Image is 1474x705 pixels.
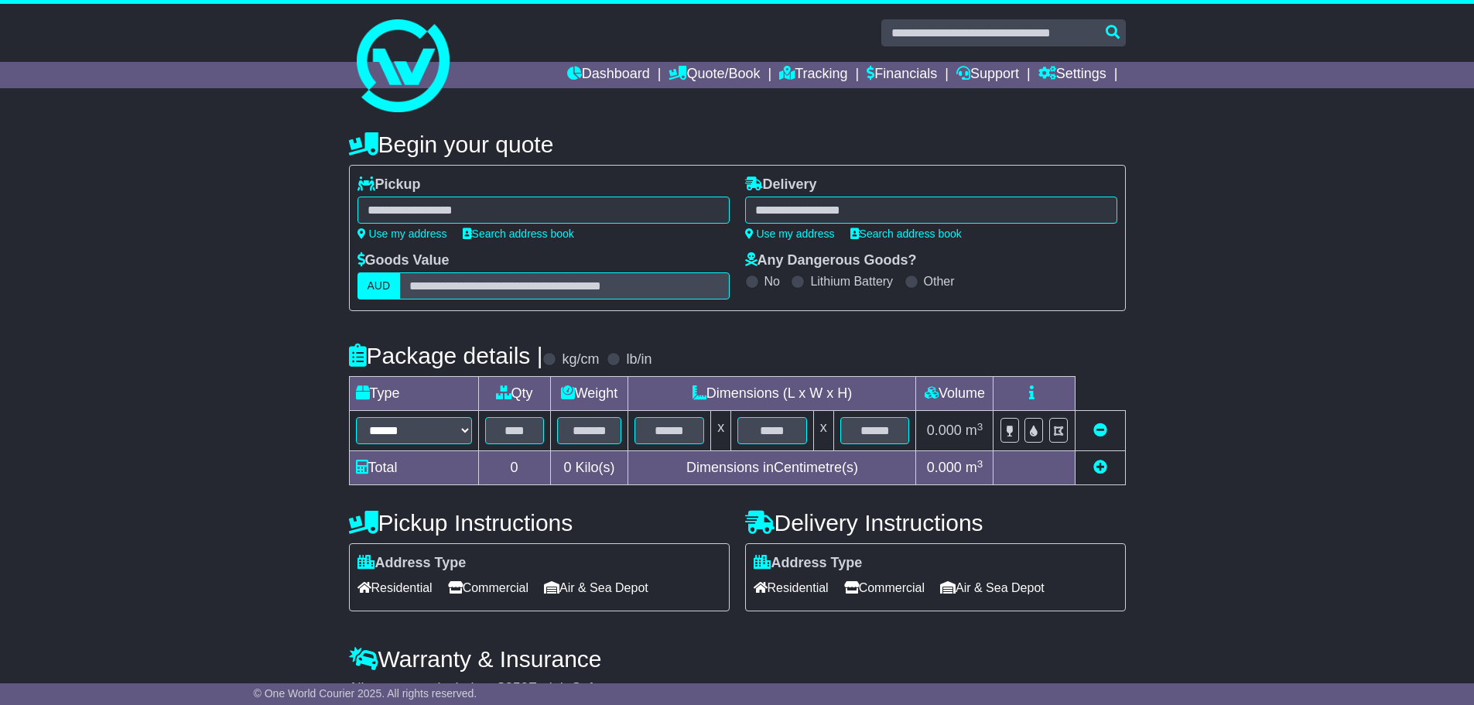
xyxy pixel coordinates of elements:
label: Address Type [754,555,863,572]
a: Quote/Book [669,62,760,88]
label: No [764,274,780,289]
a: Remove this item [1093,423,1107,438]
a: Tracking [779,62,847,88]
td: x [813,411,833,451]
label: Other [924,274,955,289]
span: m [966,423,983,438]
a: Add new item [1093,460,1107,475]
span: Residential [754,576,829,600]
td: Total [349,451,478,485]
td: 0 [478,451,550,485]
a: Dashboard [567,62,650,88]
div: All our quotes include a $ FreightSafe warranty. [349,680,1126,697]
span: m [966,460,983,475]
td: Kilo(s) [550,451,628,485]
span: Residential [357,576,433,600]
label: Goods Value [357,252,450,269]
a: Search address book [850,228,962,240]
label: kg/cm [562,351,599,368]
td: Dimensions (L x W x H) [628,377,916,411]
td: Volume [916,377,993,411]
sup: 3 [977,421,983,433]
h4: Begin your quote [349,132,1126,157]
label: lb/in [626,351,652,368]
span: 0.000 [927,460,962,475]
span: Commercial [844,576,925,600]
td: Type [349,377,478,411]
label: Lithium Battery [810,274,893,289]
td: Weight [550,377,628,411]
a: Search address book [463,228,574,240]
span: Air & Sea Depot [940,576,1045,600]
span: 0 [563,460,571,475]
span: Commercial [448,576,528,600]
td: Qty [478,377,550,411]
span: Air & Sea Depot [544,576,648,600]
span: © One World Courier 2025. All rights reserved. [254,687,477,700]
label: AUD [357,272,401,299]
h4: Warranty & Insurance [349,646,1126,672]
td: x [711,411,731,451]
a: Use my address [745,228,835,240]
h4: Package details | [349,343,543,368]
h4: Pickup Instructions [349,510,730,536]
label: Any Dangerous Goods? [745,252,917,269]
a: Financials [867,62,937,88]
h4: Delivery Instructions [745,510,1126,536]
td: Dimensions in Centimetre(s) [628,451,916,485]
span: 250 [505,680,528,696]
label: Address Type [357,555,467,572]
sup: 3 [977,458,983,470]
a: Settings [1038,62,1106,88]
label: Delivery [745,176,817,193]
a: Use my address [357,228,447,240]
label: Pickup [357,176,421,193]
a: Support [956,62,1019,88]
span: 0.000 [927,423,962,438]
